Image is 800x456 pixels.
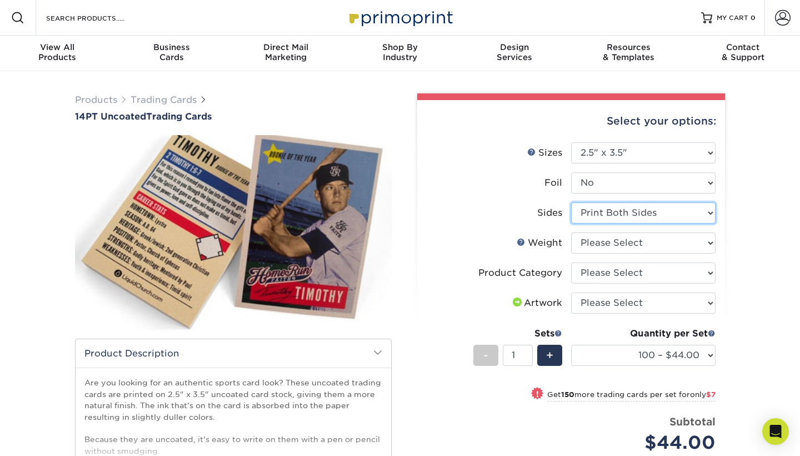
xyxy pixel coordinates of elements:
[511,296,562,310] div: Artwork
[478,266,562,280] div: Product Category
[343,42,457,62] div: Industry
[579,429,716,456] div: $44.00
[114,36,229,71] a: BusinessCards
[75,111,392,122] a: 14PT UncoatedTrading Cards
[686,36,800,71] a: Contact& Support
[75,111,146,122] span: 14PT Uncoated
[114,42,229,62] div: Cards
[45,11,153,24] input: SEARCH PRODUCTS.....
[457,36,572,71] a: DesignServices
[228,42,343,62] div: Marketing
[344,6,456,29] img: Primoprint
[76,339,391,368] h2: Product Description
[544,176,562,190] div: Foil
[669,415,716,428] strong: Subtotal
[457,42,572,62] div: Services
[762,418,789,445] div: Open Intercom Messenger
[114,42,229,52] span: Business
[546,347,553,364] span: +
[547,390,716,402] small: Get more trading cards per set for
[75,111,392,122] h1: Trading Cards
[527,146,562,160] div: Sizes
[75,95,117,105] a: Products
[517,236,562,250] div: Weight
[686,42,800,52] span: Contact
[536,388,539,400] span: !
[571,327,716,340] div: Quantity per Set
[473,327,562,340] div: Sets
[228,36,343,71] a: Direct MailMarketing
[751,14,756,22] span: 0
[537,206,562,220] div: Sides
[717,13,748,23] span: MY CART
[228,42,343,52] span: Direct Mail
[572,36,686,71] a: Resources& Templates
[483,347,488,364] span: -
[686,42,800,62] div: & Support
[75,123,392,342] img: 14PT Uncoated 01
[457,42,572,52] span: Design
[572,42,686,52] span: Resources
[690,390,716,399] span: only
[706,390,716,399] span: $7
[343,42,457,52] span: Shop By
[561,390,574,399] strong: 150
[572,42,686,62] div: & Templates
[343,36,457,71] a: Shop ByIndustry
[131,95,197,105] a: Trading Cards
[426,100,716,142] div: Select your options:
